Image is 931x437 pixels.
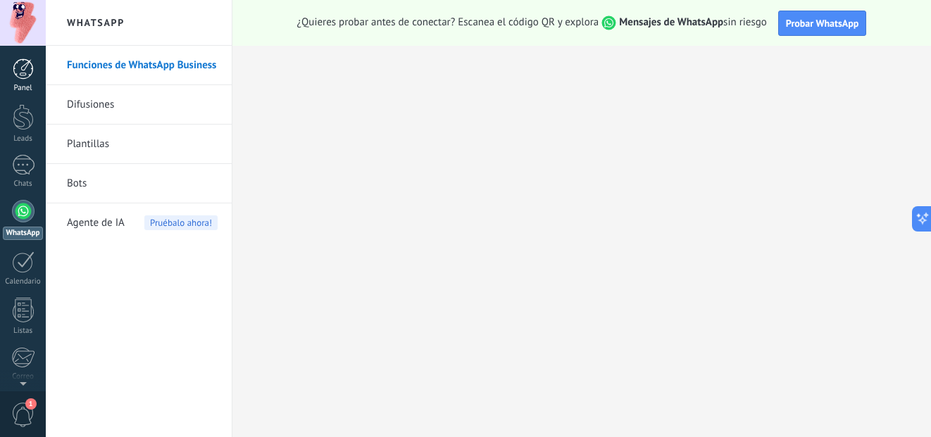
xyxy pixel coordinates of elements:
span: 1 [25,398,37,410]
li: Bots [46,164,232,203]
div: Calendario [3,277,44,286]
span: Pruébalo ahora! [144,215,218,230]
div: Listas [3,327,44,336]
li: Funciones de WhatsApp Business [46,46,232,85]
strong: Mensajes de WhatsApp [619,15,723,29]
a: Plantillas [67,125,218,164]
a: Agente de IAPruébalo ahora! [67,203,218,243]
li: Agente de IA [46,203,232,242]
span: Probar WhatsApp [786,17,859,30]
div: Chats [3,179,44,189]
a: Funciones de WhatsApp Business [67,46,218,85]
a: Bots [67,164,218,203]
div: Leads [3,134,44,144]
a: Difusiones [67,85,218,125]
div: Panel [3,84,44,93]
span: Agente de IA [67,203,125,243]
li: Difusiones [46,85,232,125]
button: Probar WhatsApp [778,11,867,36]
span: ¿Quieres probar antes de conectar? Escanea el código QR y explora sin riesgo [297,15,767,30]
li: Plantillas [46,125,232,164]
div: WhatsApp [3,227,43,240]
